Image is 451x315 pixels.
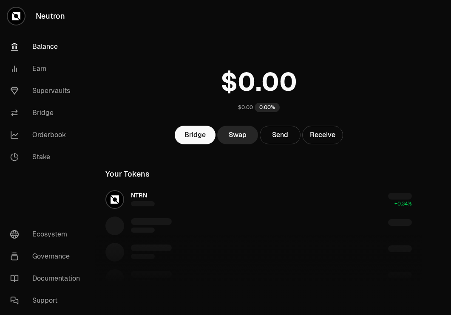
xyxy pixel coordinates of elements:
[3,102,92,124] a: Bridge
[3,267,92,290] a: Documentation
[260,126,301,144] button: Send
[3,80,92,102] a: Supervaults
[3,58,92,80] a: Earn
[175,126,216,144] a: Bridge
[3,290,92,312] a: Support
[238,104,253,111] div: $0.00
[217,126,258,144] a: Swap
[302,126,343,144] button: Receive
[3,245,92,267] a: Governance
[105,168,150,180] div: Your Tokens
[3,36,92,58] a: Balance
[3,124,92,146] a: Orderbook
[3,146,92,168] a: Stake
[255,103,280,112] div: 0.00%
[3,223,92,245] a: Ecosystem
